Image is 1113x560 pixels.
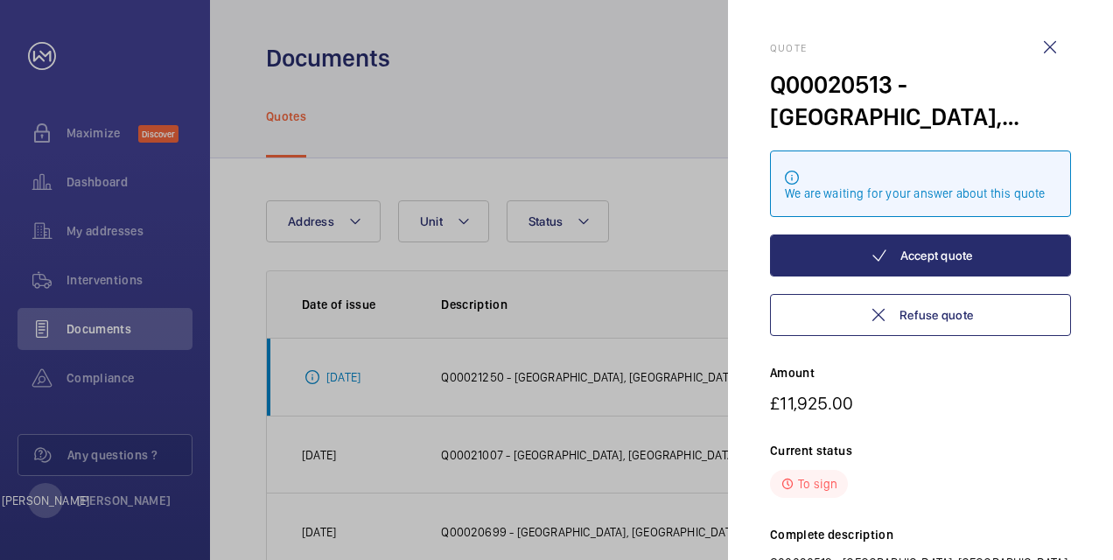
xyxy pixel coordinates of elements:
[770,68,1071,133] div: Q00020513 - [GEOGRAPHIC_DATA], [GEOGRAPHIC_DATA] - [GEOGRAPHIC_DATA] | GWS - [GEOGRAPHIC_DATA] - ...
[770,392,1071,414] p: £11,925.00
[770,526,1071,543] p: Complete description
[770,294,1071,336] button: Refuse quote
[798,475,837,493] p: To sign
[785,185,1056,202] div: We are waiting for your answer about this quote
[770,442,1071,459] p: Current status
[770,234,1071,276] button: Accept quote
[770,364,1071,381] p: Amount
[770,42,1071,54] h2: Quote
